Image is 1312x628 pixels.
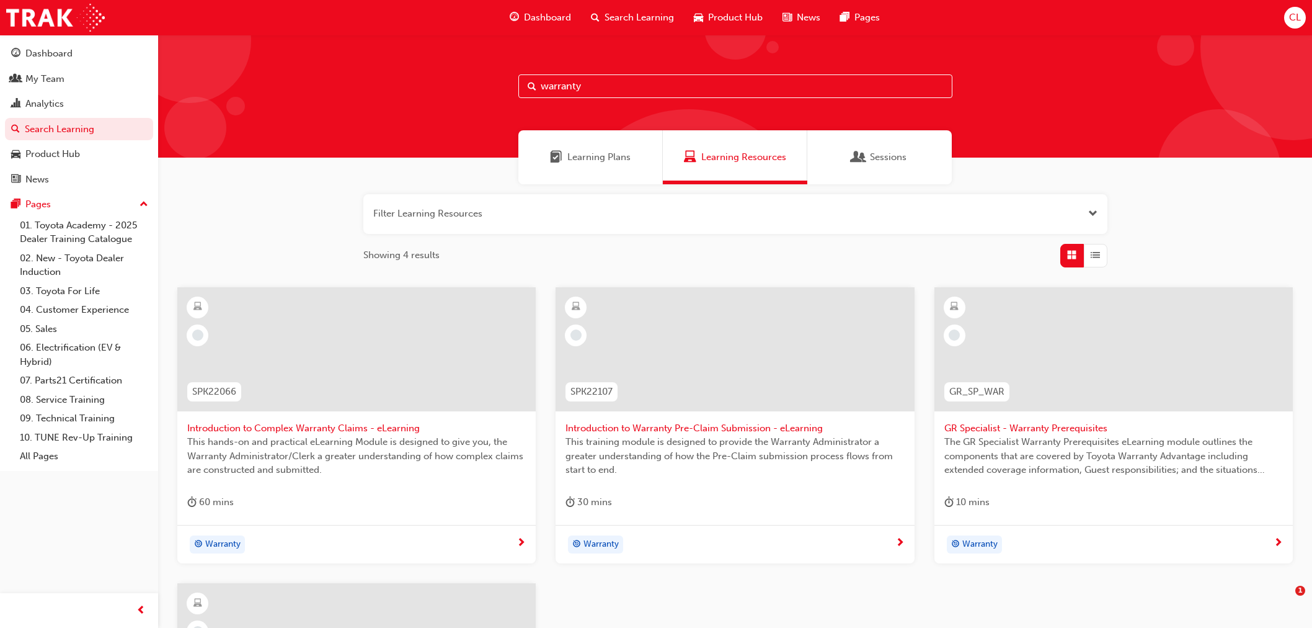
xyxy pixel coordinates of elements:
span: Learning Resources [701,150,786,164]
span: learningRecordVerb_NONE-icon [192,330,203,341]
a: Search Learning [5,118,153,141]
a: 09. Technical Training [15,409,153,428]
input: Search... [518,74,952,98]
span: guage-icon [11,48,20,60]
a: pages-iconPages [830,5,890,30]
span: GR Specialist - Warranty Prerequisites [944,421,1283,436]
a: SessionsSessions [807,130,952,184]
span: target-icon [951,537,960,553]
span: Grid [1067,248,1076,262]
div: Pages [25,197,51,212]
div: Analytics [25,97,64,111]
span: Search Learning [605,11,674,25]
a: My Team [5,68,153,91]
span: Learning Plans [567,150,631,164]
span: List [1091,248,1100,262]
button: DashboardMy TeamAnalyticsSearch LearningProduct HubNews [5,40,153,193]
a: Dashboard [5,42,153,65]
span: CL [1289,11,1301,25]
span: Product Hub [708,11,763,25]
span: SPK22066 [192,385,236,399]
span: pages-icon [840,10,849,25]
span: Sessions [853,150,865,164]
span: Introduction to Complex Warranty Claims - eLearning [187,421,526,436]
span: Dashboard [524,11,571,25]
span: learningResourceType_ELEARNING-icon [950,299,959,315]
a: Analytics [5,92,153,115]
a: 01. Toyota Academy - 2025 Dealer Training Catalogue [15,216,153,249]
a: 06. Electrification (EV & Hybrid) [15,338,153,371]
a: GR_SP_WARGR Specialist - Warranty PrerequisitesThe GR Specialist Warranty Prerequisites eLearning... [934,287,1293,564]
span: learningRecordVerb_NONE-icon [949,330,960,341]
span: car-icon [11,149,20,160]
div: News [25,173,49,187]
span: duration-icon [187,495,197,510]
span: Sessions [870,150,906,164]
span: next-icon [895,538,905,549]
span: search-icon [591,10,600,25]
img: Trak [6,4,105,32]
span: News [797,11,820,25]
a: News [5,168,153,191]
iframe: Intercom live chat [1270,586,1300,616]
a: 07. Parts21 Certification [15,371,153,390]
span: This training module is designed to provide the Warranty Administrator a greater understanding of... [565,435,904,477]
span: learningRecordVerb_NONE-icon [570,330,582,341]
span: news-icon [782,10,792,25]
span: guage-icon [510,10,519,25]
a: SPK22107Introduction to Warranty Pre-Claim Submission - eLearningThis training module is designed... [556,287,914,564]
button: Pages [5,193,153,216]
a: 10. TUNE Rev-Up Training [15,428,153,447]
div: Dashboard [25,47,73,61]
span: prev-icon [136,603,146,619]
span: Pages [854,11,880,25]
a: 05. Sales [15,320,153,339]
a: All Pages [15,447,153,466]
a: 04. Customer Experience [15,300,153,320]
div: 60 mins [187,495,234,510]
span: Search [528,79,536,94]
div: Product Hub [25,147,80,161]
span: duration-icon [944,495,954,510]
span: learningResourceType_ELEARNING-icon [193,596,202,612]
span: Warranty [583,537,619,552]
span: learningResourceType_ELEARNING-icon [572,299,580,315]
span: Introduction to Warranty Pre-Claim Submission - eLearning [565,421,904,436]
a: SPK22066Introduction to Complex Warranty Claims - eLearningThis hands-on and practical eLearning ... [177,287,536,564]
span: duration-icon [565,495,575,510]
button: CL [1284,7,1306,29]
span: car-icon [694,10,703,25]
span: GR_SP_WAR [949,385,1004,399]
span: people-icon [11,74,20,85]
span: Showing 4 results [363,248,440,262]
a: Learning ResourcesLearning Resources [663,130,807,184]
span: Warranty [205,537,241,552]
a: guage-iconDashboard [500,5,581,30]
div: My Team [25,72,64,86]
span: 1 [1295,586,1305,596]
span: This hands-on and practical eLearning Module is designed to give you, the Warranty Administrator/... [187,435,526,477]
span: pages-icon [11,199,20,210]
span: The GR Specialist Warranty Prerequisites eLearning module outlines the components that are covere... [944,435,1283,477]
span: chart-icon [11,99,20,110]
span: Warranty [962,537,998,552]
a: car-iconProduct Hub [684,5,773,30]
span: Open the filter [1088,207,1097,221]
a: search-iconSearch Learning [581,5,684,30]
span: next-icon [1274,538,1283,549]
span: Learning Plans [550,150,562,164]
a: 02. New - Toyota Dealer Induction [15,249,153,282]
div: 30 mins [565,495,612,510]
a: 03. Toyota For Life [15,282,153,301]
a: Learning PlansLearning Plans [518,130,663,184]
span: next-icon [516,538,526,549]
span: search-icon [11,124,20,135]
a: 08. Service Training [15,390,153,410]
a: Product Hub [5,143,153,166]
div: 10 mins [944,495,990,510]
a: news-iconNews [773,5,830,30]
span: Learning Resources [684,150,696,164]
span: SPK22107 [570,385,613,399]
